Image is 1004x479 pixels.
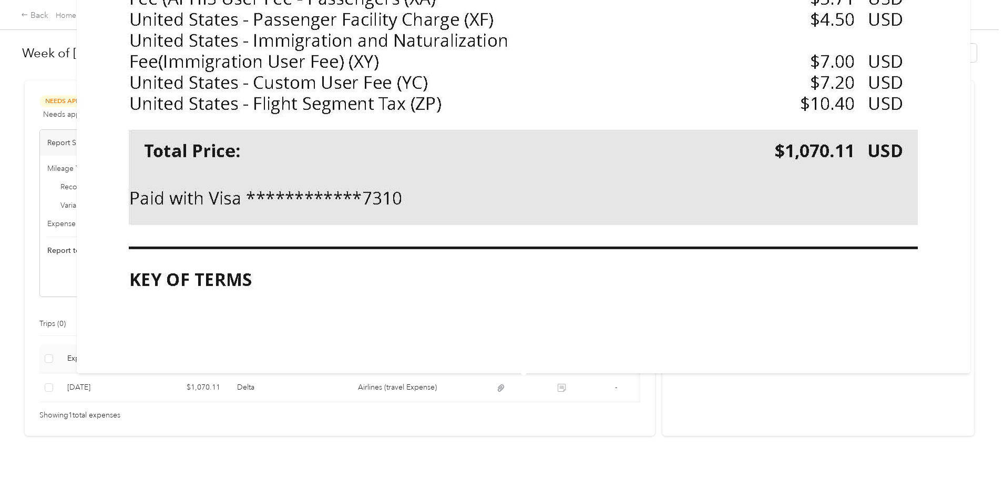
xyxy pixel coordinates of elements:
[60,181,112,192] span: Recorded miles
[47,163,91,174] span: Mileage Total
[40,130,336,156] div: Report Summary
[59,344,150,373] th: Expense Date
[39,318,66,330] div: Trips (0)
[47,218,94,229] span: Expense Total
[615,383,617,392] span: -
[56,11,76,20] a: Home
[21,9,48,22] div: Back
[47,245,89,256] span: Report total
[592,373,640,402] td: -
[229,373,350,402] td: Delta
[350,373,471,402] td: Airlines (travel Expense)
[945,420,1004,479] iframe: Everlance-gr Chat Button Frame
[39,410,120,421] span: Showing 1 total expenses
[43,109,175,120] span: Needs approval from [PERSON_NAME]
[39,95,106,107] span: Needs Approval
[150,373,229,402] td: $1,070.11
[67,354,133,363] span: Expense Date
[60,200,112,211] span: Variable rate
[59,373,150,402] td: 9-19-2025
[22,40,860,66] h1: Week of September 29 2025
